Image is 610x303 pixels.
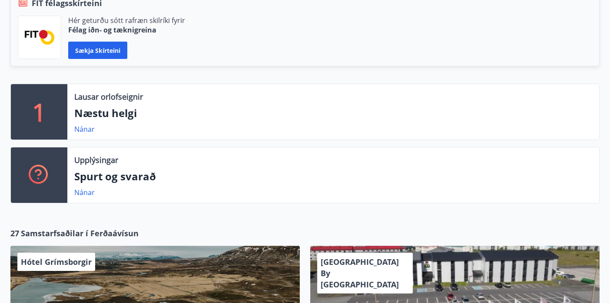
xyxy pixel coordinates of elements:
button: Sækja skírteini [68,42,127,59]
p: Upplýsingar [74,154,118,166]
span: Samstarfsaðilar í Ferðaávísun [21,228,139,239]
span: Hótel Grímsborgir [21,257,92,267]
p: Spurt og svarað [74,169,592,184]
a: Nánar [74,188,95,197]
span: 27 [10,228,19,239]
img: FPQVkF9lTnNbbaRSFyT17YYeljoOGk5m51IhT0bO.png [25,30,54,44]
p: 1 [32,95,46,128]
span: [GEOGRAPHIC_DATA] By [GEOGRAPHIC_DATA] [321,257,399,290]
a: Nánar [74,124,95,134]
p: Næstu helgi [74,106,592,121]
p: Hér geturðu sótt rafræn skilríki fyrir [68,16,185,25]
p: Félag iðn- og tæknigreina [68,25,185,35]
p: Lausar orlofseignir [74,91,143,102]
